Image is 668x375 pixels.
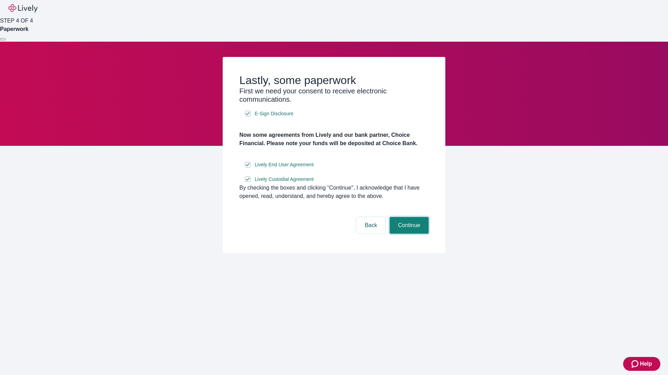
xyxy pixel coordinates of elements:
img: Lively [8,4,38,12]
button: Back [356,217,385,234]
h2: Lastly, some paperwork [239,74,429,87]
a: e-sign disclosure document [253,175,315,184]
div: By checking the boxes and clicking “Continue", I acknowledge that I have opened, read, understand... [239,184,429,200]
a: e-sign disclosure document [253,109,295,118]
a: e-sign disclosure document [253,160,315,169]
span: Lively Custodial Agreement [255,176,314,183]
span: Help [640,360,652,368]
span: Lively End User Agreement [255,161,314,168]
button: Continue [390,217,429,234]
svg: Zendesk support icon [631,360,640,368]
span: E-Sign Disclosure [255,110,293,117]
button: Zendesk support iconHelp [623,357,660,371]
h4: Now some agreements from Lively and our bank partner, Choice Financial. Please note your funds wi... [239,131,429,148]
h3: First we need your consent to receive electronic communications. [239,87,429,103]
